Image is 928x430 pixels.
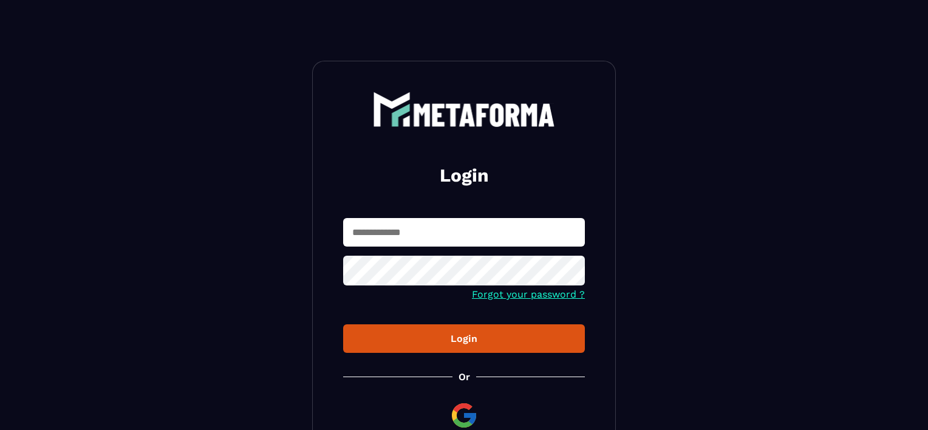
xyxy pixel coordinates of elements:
[358,163,570,188] h2: Login
[459,371,470,383] p: Or
[472,288,585,300] a: Forgot your password ?
[373,92,555,127] img: logo
[449,401,479,430] img: google
[343,324,585,353] button: Login
[343,92,585,127] a: logo
[353,333,575,344] div: Login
